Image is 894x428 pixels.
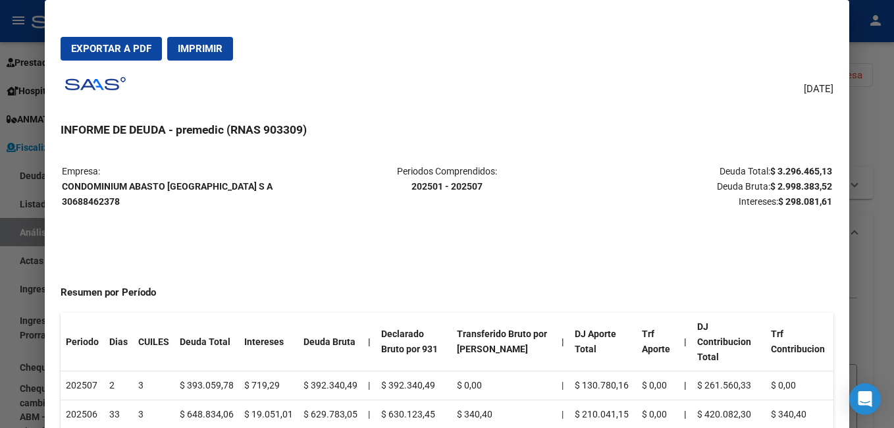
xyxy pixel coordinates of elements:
[174,313,239,371] th: Deuda Total
[104,371,133,400] td: 2
[849,383,881,415] div: Open Intercom Messenger
[804,82,833,97] span: [DATE]
[239,371,298,400] td: $ 719,29
[363,371,376,400] td: |
[104,313,133,371] th: Dias
[133,371,174,400] td: 3
[692,313,766,371] th: DJ Contribucion Total
[61,37,162,61] button: Exportar a PDF
[298,371,363,400] td: $ 392.340,49
[61,313,104,371] th: Periodo
[61,285,833,300] h4: Resumen por Período
[71,43,151,55] span: Exportar a PDF
[556,371,569,400] td: |
[576,164,832,209] p: Deuda Total: Deuda Bruta: Intereses:
[637,371,679,400] td: $ 0,00
[62,181,273,207] strong: CONDOMINIUM ABASTO [GEOGRAPHIC_DATA] S A 30688462378
[452,313,556,371] th: Transferido Bruto por [PERSON_NAME]
[679,371,692,400] th: |
[239,313,298,371] th: Intereses
[766,371,833,400] td: $ 0,00
[376,313,452,371] th: Declarado Bruto por 931
[569,313,637,371] th: DJ Aporte Total
[452,371,556,400] td: $ 0,00
[376,371,452,400] td: $ 392.340,49
[61,121,833,138] h3: INFORME DE DEUDA - premedic (RNAS 903309)
[778,196,832,207] strong: $ 298.081,61
[133,313,174,371] th: CUILES
[363,313,376,371] th: |
[174,371,239,400] td: $ 393.059,78
[770,181,832,192] strong: $ 2.998.383,52
[692,371,766,400] td: $ 261.560,33
[62,164,318,209] p: Empresa:
[61,371,104,400] td: 202507
[569,371,637,400] td: $ 130.780,16
[679,313,692,371] th: |
[411,181,483,192] strong: 202501 - 202507
[770,166,832,176] strong: $ 3.296.465,13
[178,43,223,55] span: Imprimir
[319,164,575,194] p: Periodos Comprendidos:
[766,313,833,371] th: Trf Contribucion
[637,313,679,371] th: Trf Aporte
[298,313,363,371] th: Deuda Bruta
[556,313,569,371] th: |
[167,37,233,61] button: Imprimir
